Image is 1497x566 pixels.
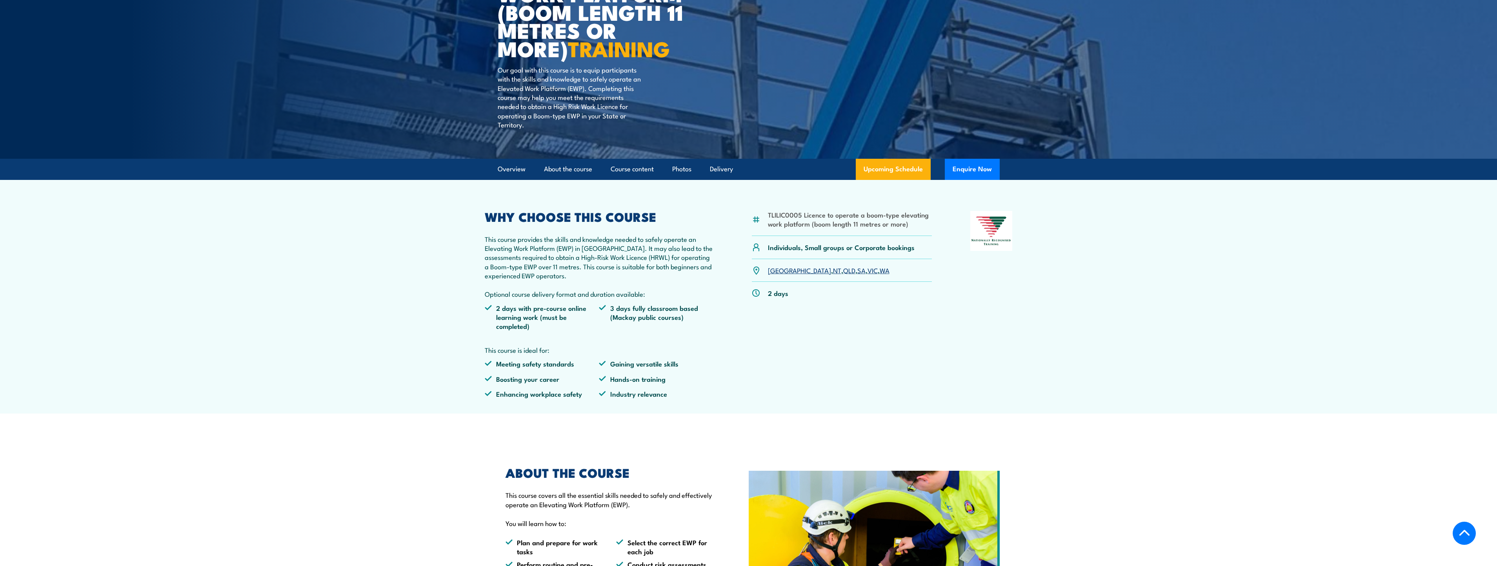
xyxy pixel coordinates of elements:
li: Hands-on training [599,374,713,383]
li: Plan and prepare for work tasks [506,538,602,556]
p: You will learn how to: [506,519,713,528]
li: Industry relevance [599,389,713,398]
li: Select the correct EWP for each job [616,538,713,556]
h2: ABOUT THE COURSE [506,467,713,478]
a: WA [880,265,889,275]
p: Our goal with this course is to equip participants with the skills and knowledge to safely operat... [498,65,641,129]
p: This course covers all the essential skills needed to safely and effectively operate an Elevating... [506,490,713,509]
a: Photos [672,159,691,180]
a: Upcoming Schedule [856,159,931,180]
li: Boosting your career [485,374,599,383]
p: This course is ideal for: [485,345,714,354]
button: Enquire Now [945,159,1000,180]
a: VIC [868,265,878,275]
li: 3 days fully classroom based (Mackay public courses) [599,303,713,331]
h2: WHY CHOOSE THIS COURSE [485,211,714,222]
li: Enhancing workplace safety [485,389,599,398]
a: Course content [611,159,654,180]
a: About the course [544,159,592,180]
a: NT [833,265,841,275]
li: Gaining versatile skills [599,359,713,368]
p: 2 days [768,288,788,298]
strong: TRAINING [568,32,670,64]
li: Meeting safety standards [485,359,599,368]
img: Nationally Recognised Training logo. [970,211,1013,251]
a: Delivery [710,159,733,180]
a: Overview [498,159,526,180]
li: 2 days with pre-course online learning work (must be completed) [485,303,599,331]
p: Individuals, Small groups or Corporate bookings [768,243,915,252]
p: , , , , , [768,266,889,275]
a: QLD [843,265,855,275]
p: This course provides the skills and knowledge needed to safely operate an Elevating Work Platform... [485,234,714,299]
a: SA [857,265,866,275]
li: TLILIC0005 Licence to operate a boom-type elevating work platform (boom length 11 metres or more) [768,210,932,229]
a: [GEOGRAPHIC_DATA] [768,265,831,275]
